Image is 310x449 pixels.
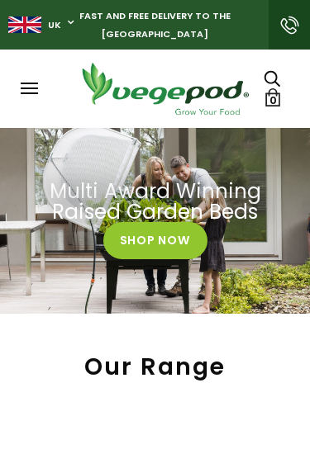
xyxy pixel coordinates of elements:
[264,88,282,106] a: Cart
[36,182,274,222] a: Multi Award Winning Raised Garden Beds
[103,222,207,259] a: Shop Now
[21,355,289,378] h2: Our Range
[73,59,257,118] img: Vegepod
[264,69,280,86] a: Search
[48,18,61,32] a: UK
[8,17,41,33] img: gb_large.png
[269,92,277,108] span: 0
